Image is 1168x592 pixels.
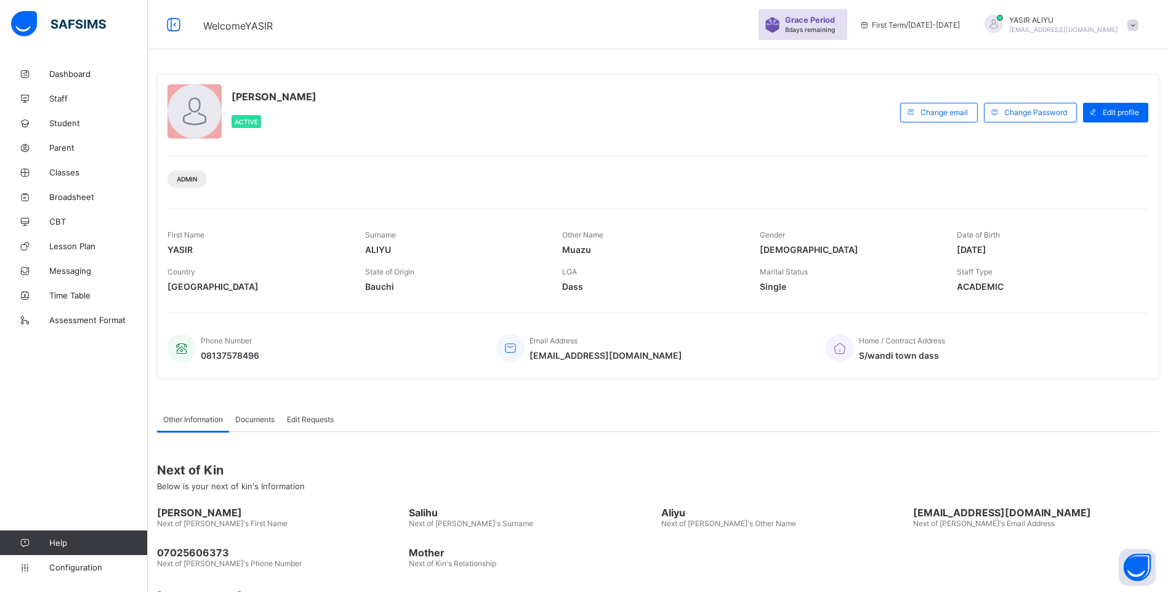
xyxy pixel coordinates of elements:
[49,266,148,276] span: Messaging
[49,538,147,548] span: Help
[167,281,347,292] span: [GEOGRAPHIC_DATA]
[530,350,682,361] span: [EMAIL_ADDRESS][DOMAIN_NAME]
[972,15,1145,35] div: YASIRALIYU
[49,94,148,103] span: Staff
[49,143,148,153] span: Parent
[365,244,544,255] span: ALIYU
[235,118,258,126] span: Active
[1119,549,1156,586] button: Open asap
[157,546,403,559] span: 07025606373
[957,244,1136,255] span: [DATE]
[661,506,907,519] span: Aliyu
[203,20,273,32] span: Welcome YASIR
[760,244,939,255] span: [DEMOGRAPHIC_DATA]
[49,315,148,325] span: Assessment Format
[860,20,960,30] span: session/term information
[11,11,106,37] img: safsims
[957,281,1136,292] span: ACADEMIC
[1009,26,1118,33] span: [EMAIL_ADDRESS][DOMAIN_NAME]
[859,350,945,361] span: S/wandi town dass
[562,281,741,292] span: Dass
[760,281,939,292] span: Single
[49,192,148,202] span: Broadsheet
[957,230,1000,239] span: Date of Birth
[232,90,316,103] span: [PERSON_NAME]
[49,167,148,177] span: Classes
[167,244,347,255] span: YASIR
[167,267,195,276] span: Country
[157,519,288,528] span: Next of [PERSON_NAME]'s First Name
[562,244,741,255] span: Muazu
[409,546,654,559] span: Mother
[177,175,198,183] span: Admin
[661,519,796,528] span: Next of [PERSON_NAME]'s Other Name
[562,267,577,276] span: LGA
[201,350,259,361] span: 08137578496
[859,336,945,345] span: Home / Contract Address
[49,290,148,300] span: Time Table
[409,519,533,528] span: Next of [PERSON_NAME]'s Surname
[765,17,780,33] img: sticker-purple.71386a28dfed39d6af7621340158ba97.svg
[530,336,578,345] span: Email Address
[157,506,403,519] span: [PERSON_NAME]
[49,562,147,572] span: Configuration
[157,481,305,491] span: Below is your next of kin's Information
[365,230,396,239] span: Surname
[49,69,148,79] span: Dashboard
[49,217,148,226] span: CBT
[409,559,496,568] span: Next of Kin's Relationship
[365,281,544,292] span: Bauchi
[913,506,1159,519] span: [EMAIL_ADDRESS][DOMAIN_NAME]
[157,463,1159,478] span: Next of Kin
[913,519,1055,528] span: Next of [PERSON_NAME]'s Email Address
[920,108,968,117] span: Change email
[760,267,808,276] span: Marital Status
[49,118,148,128] span: Student
[1009,15,1118,25] span: YASIR ALIYU
[562,230,603,239] span: Other Name
[157,559,302,568] span: Next of [PERSON_NAME]'s Phone Number
[163,415,223,424] span: Other Information
[365,267,414,276] span: State of Origin
[1103,108,1139,117] span: Edit profile
[760,230,785,239] span: Gender
[287,415,334,424] span: Edit Requests
[167,230,204,239] span: First Name
[957,267,993,276] span: Staff Type
[1004,108,1067,117] span: Change Password
[235,415,275,424] span: Documents
[201,336,252,345] span: Phone Number
[409,506,654,519] span: Salihu
[785,15,835,25] span: Grace Period
[49,241,148,251] span: Lesson Plan
[785,26,835,33] span: 8 days remaining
